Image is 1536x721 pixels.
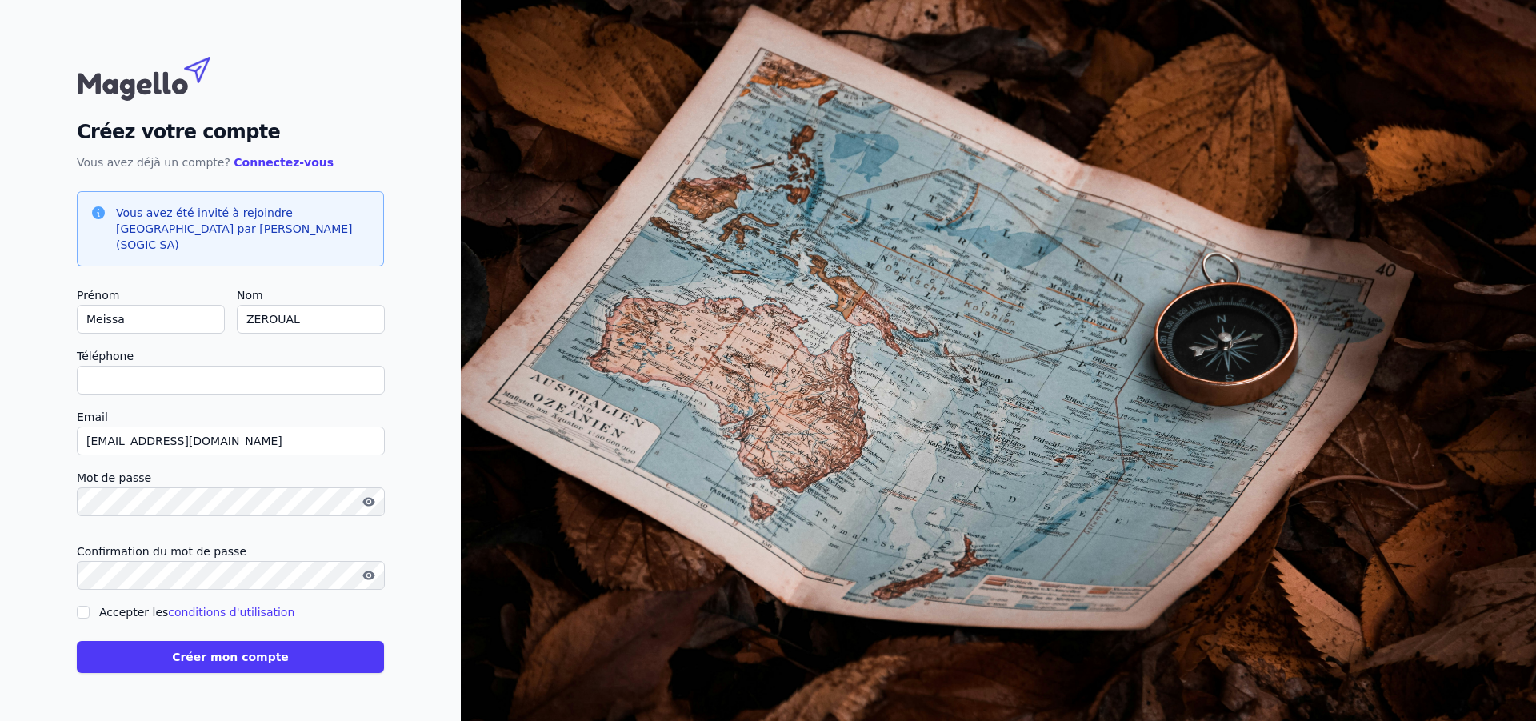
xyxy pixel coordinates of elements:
[77,542,384,561] label: Confirmation du mot de passe
[77,346,384,366] label: Téléphone
[77,468,384,487] label: Mot de passe
[77,118,384,146] h2: Créez votre compte
[77,49,245,105] img: Magello
[237,286,384,305] label: Nom
[77,407,384,427] label: Email
[168,606,294,619] a: conditions d'utilisation
[77,641,384,673] button: Créer mon compte
[77,153,384,172] p: Vous avez déjà un compte?
[234,156,334,169] a: Connectez-vous
[116,205,370,253] h3: Vous avez été invité à rejoindre [GEOGRAPHIC_DATA] par [PERSON_NAME] (SOGIC SA)
[99,606,294,619] label: Accepter les
[77,286,224,305] label: Prénom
